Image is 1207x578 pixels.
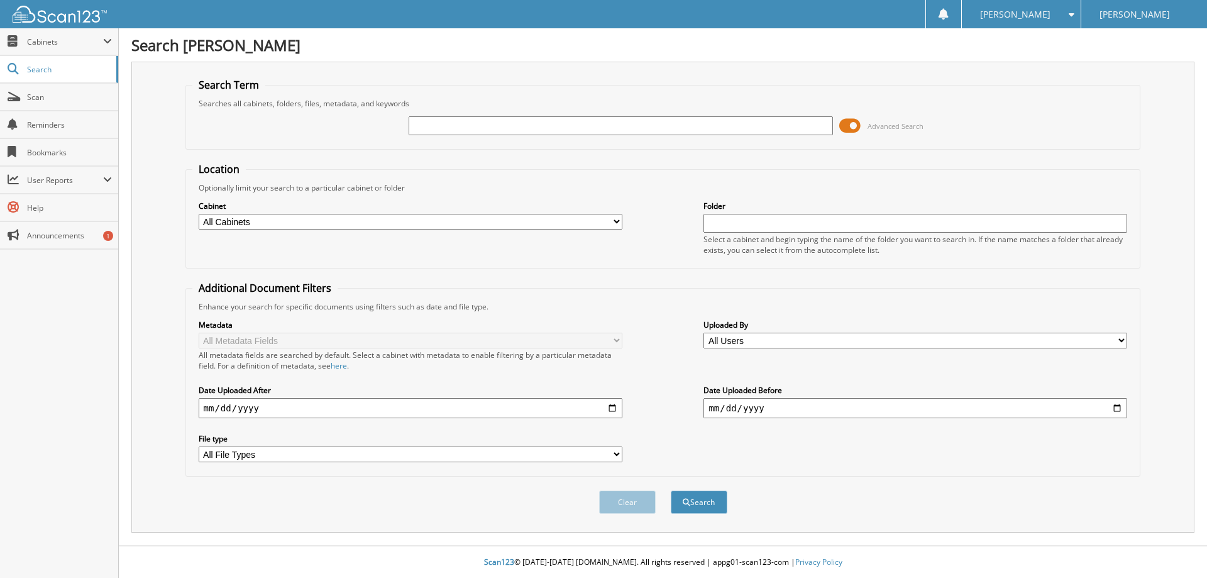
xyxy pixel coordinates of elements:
div: Optionally limit your search to a particular cabinet or folder [192,182,1134,193]
span: [PERSON_NAME] [1100,11,1170,18]
div: Searches all cabinets, folders, files, metadata, and keywords [192,98,1134,109]
legend: Additional Document Filters [192,281,338,295]
span: [PERSON_NAME] [980,11,1050,18]
span: Announcements [27,230,112,241]
label: Uploaded By [703,320,1127,330]
span: Scan123 [484,557,514,567]
input: end [703,398,1127,418]
div: All metadata fields are searched by default. Select a cabinet with metadata to enable filtering b... [199,350,622,371]
a: Privacy Policy [795,557,842,567]
label: File type [199,433,622,444]
span: Bookmarks [27,147,112,158]
span: Cabinets [27,36,103,47]
h1: Search [PERSON_NAME] [131,35,1194,55]
span: Scan [27,92,112,103]
img: scan123-logo-white.svg [13,6,107,23]
input: start [199,398,622,418]
legend: Location [192,162,246,176]
div: © [DATE]-[DATE] [DOMAIN_NAME]. All rights reserved | appg01-scan123-com | [119,547,1207,578]
legend: Search Term [192,78,265,92]
span: Search [27,64,110,75]
label: Date Uploaded After [199,385,622,396]
span: Advanced Search [868,121,923,131]
label: Cabinet [199,201,622,211]
button: Clear [599,491,656,514]
div: Select a cabinet and begin typing the name of the folder you want to search in. If the name match... [703,234,1127,255]
span: User Reports [27,175,103,186]
span: Help [27,203,112,213]
label: Folder [703,201,1127,211]
label: Metadata [199,320,622,330]
button: Search [671,491,727,514]
label: Date Uploaded Before [703,385,1127,396]
div: Enhance your search for specific documents using filters such as date and file type. [192,301,1134,312]
a: here [331,360,347,371]
span: Reminders [27,119,112,130]
div: 1 [103,231,113,241]
iframe: Chat Widget [1144,518,1207,578]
